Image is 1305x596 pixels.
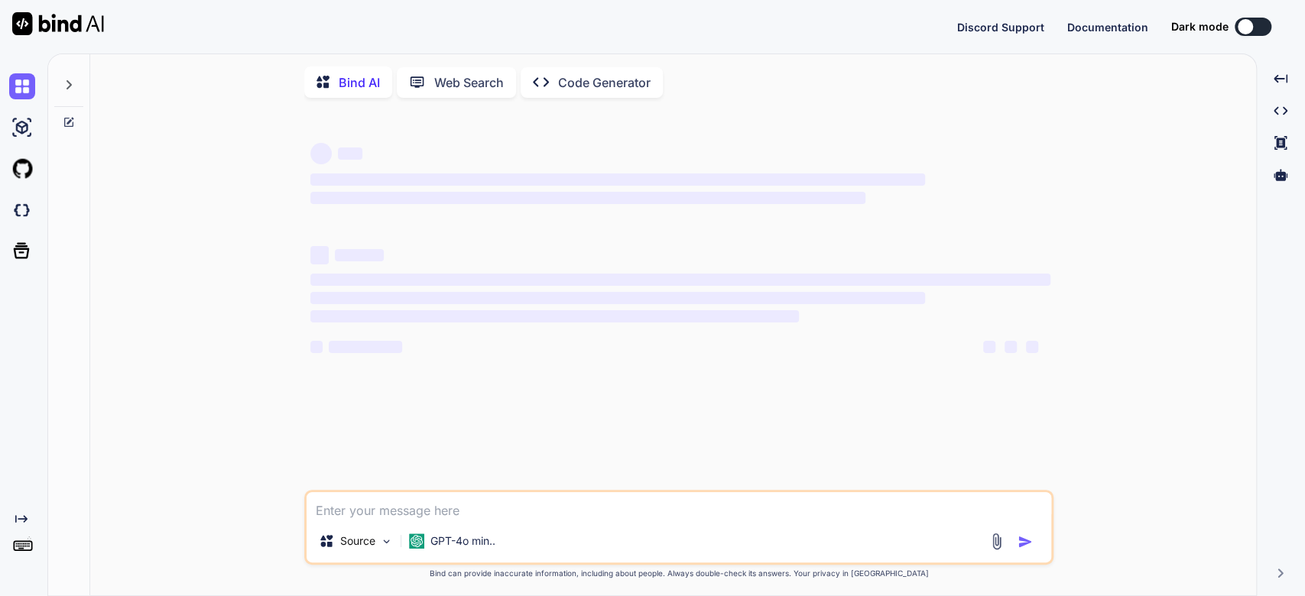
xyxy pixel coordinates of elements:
[9,197,35,223] img: darkCloudIdeIcon
[339,73,380,92] p: Bind AI
[340,533,375,549] p: Source
[430,533,495,549] p: GPT-4o min..
[409,533,424,549] img: GPT-4o mini
[957,21,1044,34] span: Discord Support
[310,192,865,204] span: ‌
[983,341,995,353] span: ‌
[380,535,393,548] img: Pick Models
[1018,534,1033,549] img: icon
[1067,19,1148,35] button: Documentation
[310,274,1050,286] span: ‌
[1005,341,1017,353] span: ‌
[310,173,924,186] span: ‌
[9,73,35,99] img: chat
[329,341,402,353] span: ‌
[310,143,332,164] span: ‌
[310,292,924,304] span: ‌
[957,19,1044,35] button: Discord Support
[434,73,504,92] p: Web Search
[1026,341,1038,353] span: ‌
[310,246,329,264] span: ‌
[1171,19,1229,34] span: Dark mode
[558,73,651,92] p: Code Generator
[9,115,35,141] img: ai-studio
[310,341,323,353] span: ‌
[1067,21,1148,34] span: Documentation
[310,310,799,322] span: ‌
[304,568,1053,579] p: Bind can provide inaccurate information, including about people. Always double-check its answers....
[9,156,35,182] img: githubLight
[12,12,104,35] img: Bind AI
[335,249,384,261] span: ‌
[338,147,362,160] span: ‌
[988,533,1005,550] img: attachment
